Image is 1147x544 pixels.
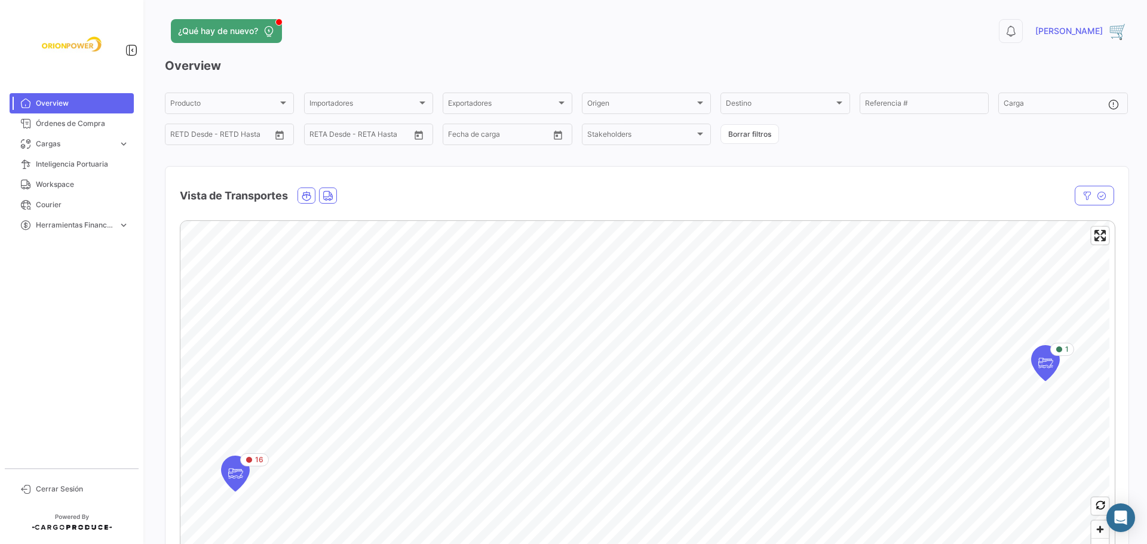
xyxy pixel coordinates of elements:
span: Stakeholders [587,132,695,140]
button: Zoom in [1091,521,1109,538]
span: Destino [726,101,833,109]
div: Abrir Intercom Messenger [1106,503,1135,532]
span: Workspace [36,179,129,190]
h4: Vista de Transportes [180,188,288,204]
span: Producto [170,101,278,109]
span: Herramientas Financieras [36,220,114,230]
input: Desde [448,132,470,140]
div: Map marker [1031,345,1060,381]
span: expand_more [118,220,129,230]
a: Overview [10,93,134,113]
span: Cerrar Sesión [36,484,129,494]
span: Cargas [36,139,114,149]
button: Land [320,188,336,203]
span: Origen [587,101,695,109]
button: Enter fullscreen [1091,227,1109,244]
span: 1 [1065,344,1069,355]
button: Open calendar [271,126,289,144]
div: Map marker [221,456,250,491]
a: Courier [10,195,134,215]
input: Desde [170,132,192,140]
input: Hasta [339,132,387,140]
span: Overview [36,98,129,109]
input: Desde [309,132,331,140]
span: Exportadores [448,101,556,109]
span: expand_more [118,139,129,149]
button: Ocean [298,188,315,203]
button: Open calendar [549,126,567,144]
h3: Overview [165,57,1128,74]
button: Borrar filtros [720,124,779,144]
span: ¿Qué hay de nuevo? [178,25,258,37]
img: f26a05d0-2fea-4301-a0f6-b8409df5d1eb.jpeg [42,14,102,74]
input: Hasta [200,132,248,140]
a: Workspace [10,174,134,195]
span: Inteligencia Portuaria [36,159,129,170]
img: 32(1).png [1109,21,1128,41]
button: ¿Qué hay de nuevo? [171,19,282,43]
a: Órdenes de Compra [10,113,134,134]
button: Open calendar [410,126,428,144]
span: Courier [36,199,129,210]
a: Inteligencia Portuaria [10,154,134,174]
input: Hasta [478,132,526,140]
span: 16 [255,454,263,465]
span: [PERSON_NAME] [1035,25,1103,37]
span: Órdenes de Compra [36,118,129,129]
span: Importadores [309,101,417,109]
